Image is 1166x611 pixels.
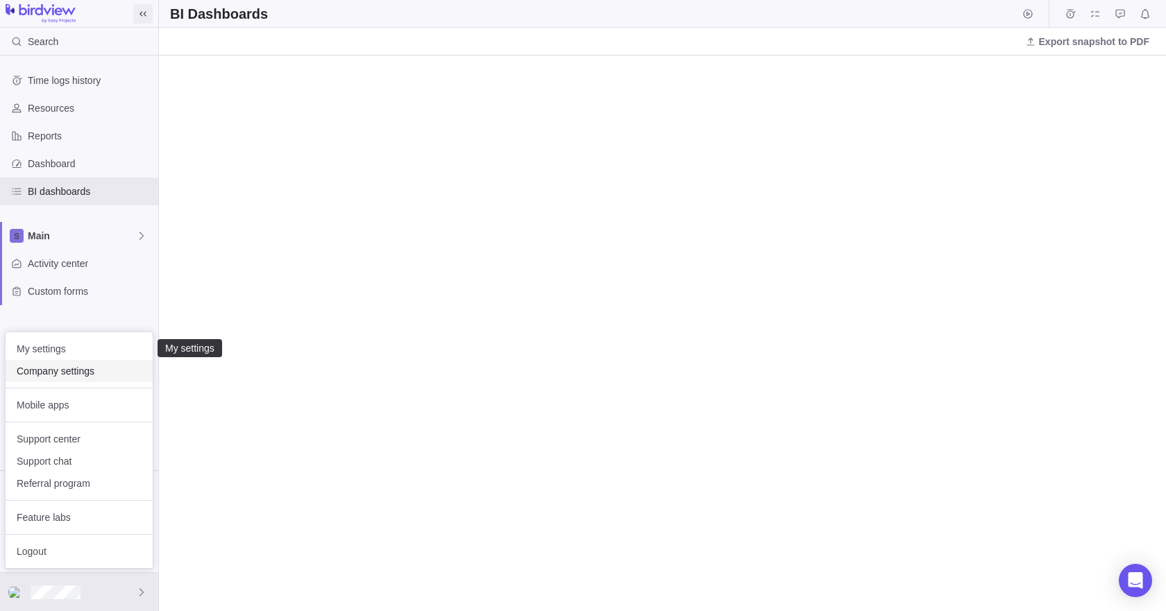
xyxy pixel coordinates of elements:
div: My settings [164,343,216,354]
a: Company settings [6,360,153,382]
a: Logout [6,540,153,562]
span: Support chat [17,454,142,468]
a: Mobile apps [6,394,153,416]
span: Feature labs [17,510,142,524]
a: Support chat [6,450,153,472]
a: Referral program [6,472,153,494]
img: Show [8,587,25,598]
a: Support center [6,428,153,450]
span: Support center [17,432,142,446]
a: My settings [6,338,153,360]
a: Feature labs [6,506,153,528]
span: Mobile apps [17,398,142,412]
span: Logout [17,544,142,558]
span: My settings [17,342,142,356]
span: Referral program [17,476,142,490]
span: Company settings [17,364,142,378]
div: Kasey Lewis [8,584,25,601]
